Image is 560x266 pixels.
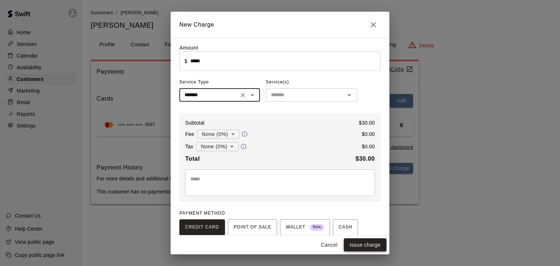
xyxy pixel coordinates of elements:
span: POINT OF SALE [234,222,271,233]
button: CREDIT CARD [179,219,225,235]
label: Amount [179,45,198,51]
p: Tax [185,143,193,150]
button: Open [247,90,257,100]
button: Issue charge [344,238,386,252]
button: WALLET New [280,219,330,235]
span: CASH [339,222,352,233]
div: None (0%) [196,140,239,153]
h2: New Charge [171,12,389,38]
p: $ [184,58,187,65]
button: CASH [333,219,358,235]
p: Subtotal [185,119,205,126]
button: Open [344,90,354,100]
div: None (0%) [197,128,240,141]
p: $ 0.00 [362,130,375,138]
b: $ 30.00 [355,156,375,162]
button: Clear [238,90,248,100]
b: Total [185,156,200,162]
span: WALLET [286,222,324,233]
span: CREDIT CARD [185,222,219,233]
button: Close [366,17,381,32]
p: Fee [185,130,194,138]
p: $ 30.00 [359,119,375,126]
span: Service(s) [266,77,289,88]
span: Service Type [179,77,260,88]
p: $ 0.00 [362,143,375,150]
button: Cancel [318,238,341,252]
button: POINT OF SALE [228,219,277,235]
span: PAYMENT METHOD [179,211,225,216]
span: New [310,222,324,232]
